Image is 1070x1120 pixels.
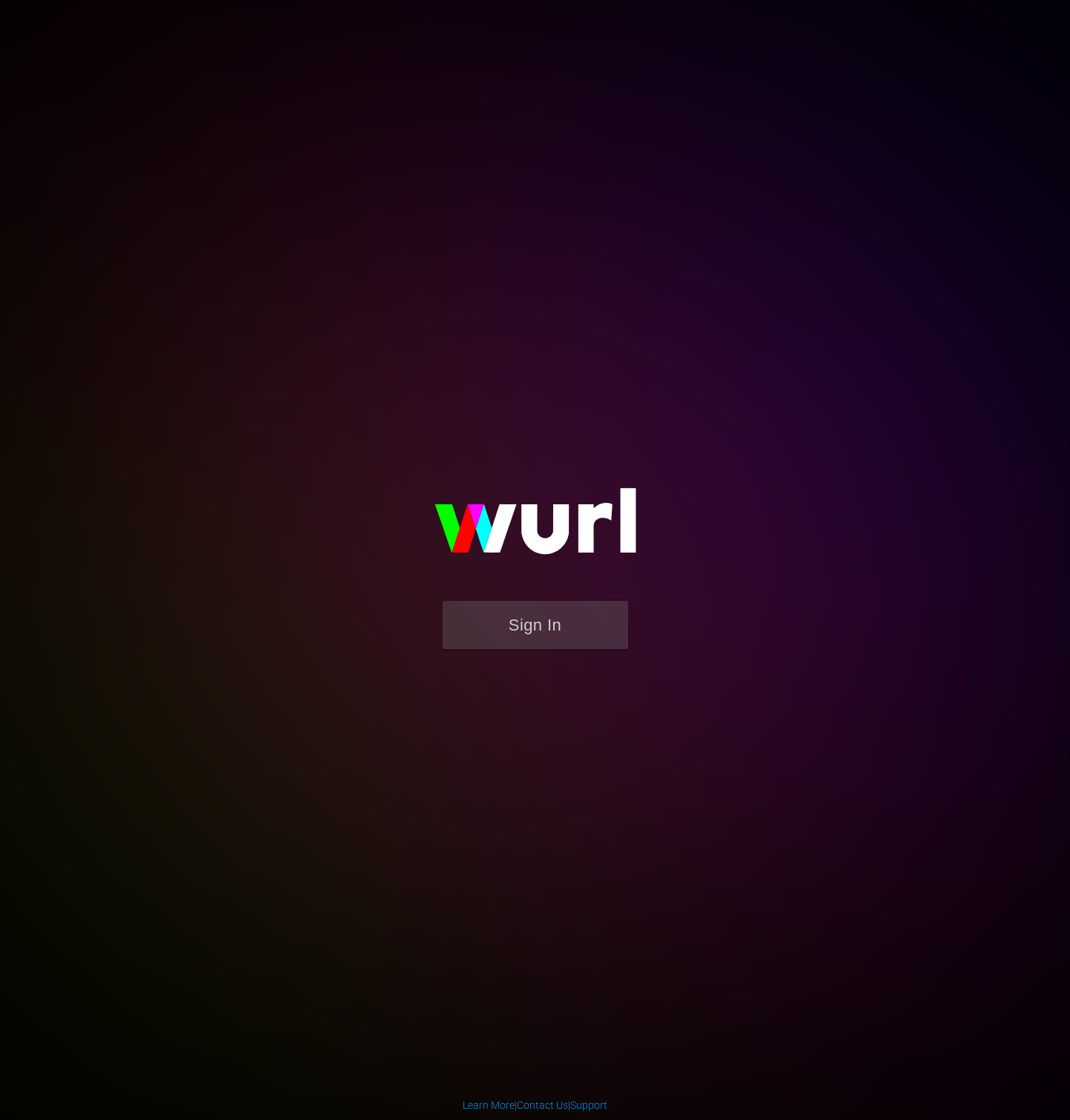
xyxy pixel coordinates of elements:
[517,1099,568,1111] a: Contact Us
[443,601,628,649] button: Sign In
[570,1099,607,1111] a: Support
[463,1099,515,1111] a: Learn More
[463,1098,607,1113] div: | |
[387,456,684,600] img: wurl-logo-on-black-223613ac3d8ba8fe6dc639794a292ebdb59501304c7dfd60c99c58986ef67473.svg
